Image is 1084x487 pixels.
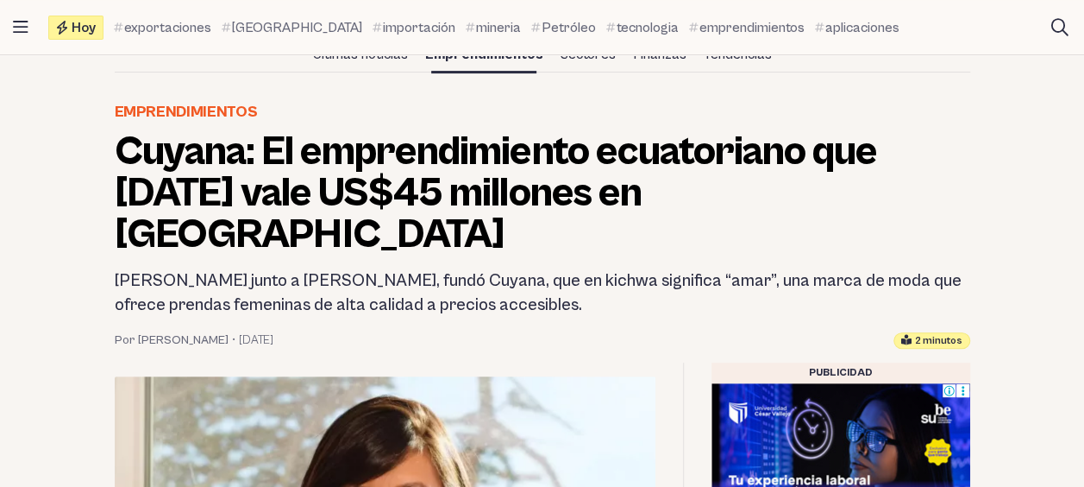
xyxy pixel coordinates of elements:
span: importación [383,17,455,38]
a: [GEOGRAPHIC_DATA] [222,17,362,38]
a: mineria [466,17,521,38]
span: mineria [476,17,521,38]
a: Por [PERSON_NAME] [115,332,229,349]
h2: [PERSON_NAME] junto a [PERSON_NAME], fundó Cuyana, que en kichwa significa “amar”, una marca de m... [115,269,970,318]
a: aplicaciones [815,17,899,38]
span: tecnologia [617,17,679,38]
span: emprendimientos [699,17,805,38]
a: importación [373,17,455,38]
a: emprendimientos [689,17,805,38]
span: exportaciones [124,17,211,38]
div: Publicidad [711,363,970,383]
h1: Cuyana: El emprendimiento ecuatoriano que [DATE] vale US$45 millones en [GEOGRAPHIC_DATA] [115,131,970,256]
div: Tiempo estimado de lectura: 2 minutos [893,332,970,349]
span: • [232,332,235,349]
a: exportaciones [114,17,211,38]
a: Emprendimientos [115,100,258,124]
span: [GEOGRAPHIC_DATA] [232,17,362,38]
span: Hoy [72,21,96,35]
time: 27 noviembre, 2023 12:09 [239,332,273,349]
span: aplicaciones [825,17,899,38]
a: Petróleo [531,17,596,38]
a: tecnologia [606,17,679,38]
span: Petróleo [542,17,596,38]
